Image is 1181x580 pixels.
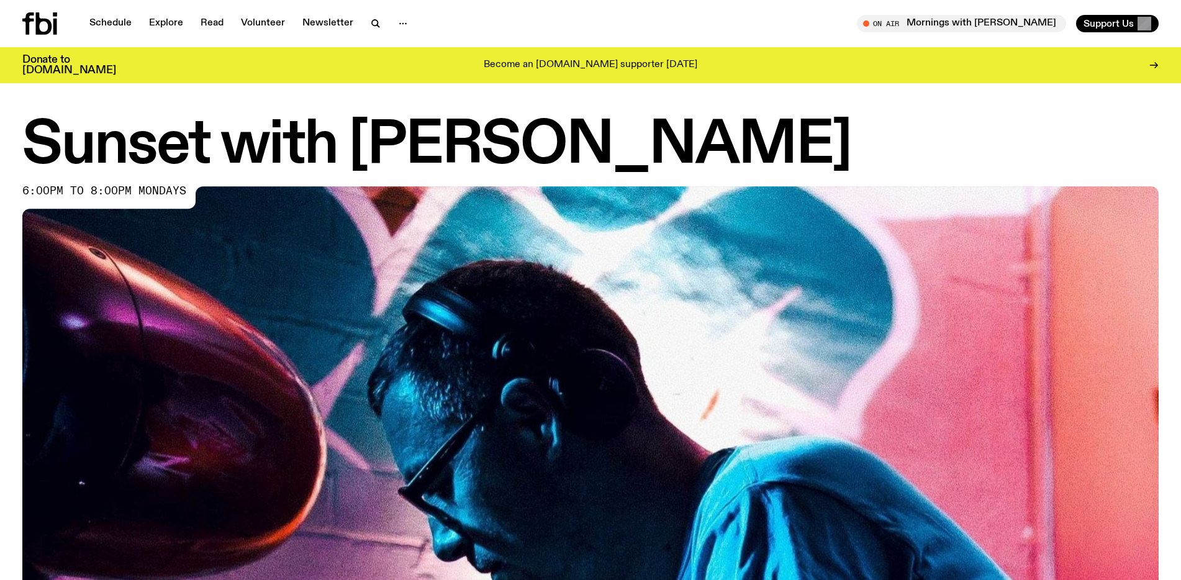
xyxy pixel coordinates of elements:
span: 6:00pm to 8:00pm mondays [22,186,186,196]
button: On AirMornings with [PERSON_NAME] [857,15,1066,32]
button: Support Us [1076,15,1159,32]
a: Read [193,15,231,32]
a: Volunteer [233,15,292,32]
a: Newsletter [295,15,361,32]
h1: Sunset with [PERSON_NAME] [22,118,1159,174]
span: Support Us [1084,18,1134,29]
p: Become an [DOMAIN_NAME] supporter [DATE] [484,60,697,71]
a: Explore [142,15,191,32]
h3: Donate to [DOMAIN_NAME] [22,55,116,76]
a: Schedule [82,15,139,32]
